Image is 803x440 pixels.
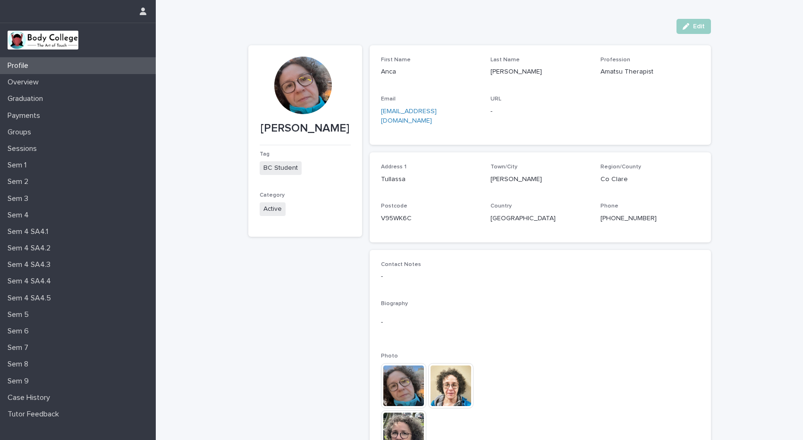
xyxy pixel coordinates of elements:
img: xvtzy2PTuGgGH0xbwGb2 [8,31,78,50]
span: Town/City [490,164,517,170]
span: Country [490,203,512,209]
p: [GEOGRAPHIC_DATA] [490,214,589,224]
span: Edit [693,23,705,30]
p: [PERSON_NAME] [490,174,589,184]
span: Phone [600,203,618,209]
a: [PHONE_NUMBER] [600,215,657,222]
p: [PERSON_NAME] [490,67,589,77]
p: Sessions [4,144,44,153]
span: Postcode [381,203,407,209]
span: Email [381,96,396,102]
p: Sem 2 [4,177,36,186]
p: Sem 4 SA4.4 [4,277,59,286]
p: Sem 4 SA4.5 [4,294,59,303]
p: V95WK6C [381,214,480,224]
span: BC Student [260,161,302,175]
p: - [381,272,700,282]
p: Co Clare [600,174,699,184]
p: Sem 1 [4,161,34,170]
p: Sem 4 [4,211,36,220]
p: Graduation [4,94,51,103]
p: [PERSON_NAME] [260,122,351,135]
span: Contact Notes [381,262,421,267]
p: - [490,107,589,116]
p: Case History [4,393,58,402]
span: Profession [600,57,630,63]
p: Tutor Feedback [4,410,67,419]
p: Sem 8 [4,360,36,369]
span: Last Name [490,57,520,63]
p: Tullassa [381,174,480,184]
p: Sem 7 [4,343,36,352]
p: - [381,317,700,327]
span: Active [260,202,286,216]
span: Tag [260,151,270,157]
p: Sem 5 [4,310,36,319]
p: Profile [4,61,36,70]
span: Region/County [600,164,641,170]
p: Groups [4,128,39,137]
p: Overview [4,78,46,87]
p: Sem 4 SA4.3 [4,260,58,269]
p: Anca [381,67,480,77]
p: Payments [4,111,48,120]
p: Sem 4 SA4.2 [4,244,58,253]
span: Biography [381,301,408,307]
a: [EMAIL_ADDRESS][DOMAIN_NAME] [381,108,437,125]
p: Sem 4 SA4.1 [4,227,56,236]
p: Sem 9 [4,377,36,386]
p: Sem 6 [4,327,36,336]
p: Sem 3 [4,194,36,203]
button: Edit [676,19,711,34]
span: URL [490,96,501,102]
span: First Name [381,57,411,63]
span: Category [260,192,285,198]
span: Address 1 [381,164,406,170]
span: Photo [381,353,398,359]
p: Amatsu Therapist [600,67,699,77]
